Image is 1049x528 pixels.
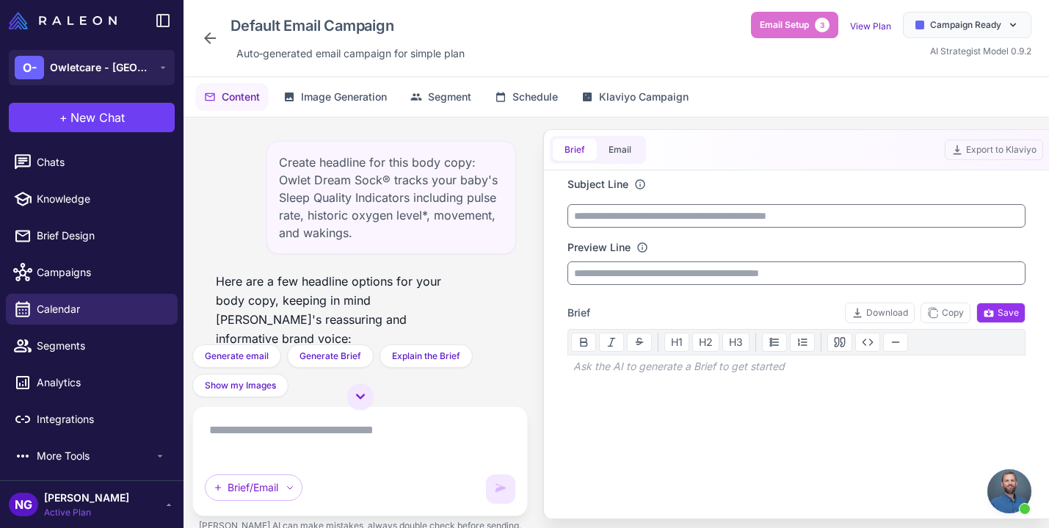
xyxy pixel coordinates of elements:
[664,333,689,352] button: H1
[37,411,166,427] span: Integrations
[231,43,471,65] div: Click to edit description
[599,89,689,105] span: Klaviyo Campaign
[760,18,809,32] span: Email Setup
[205,474,302,501] div: Brief/Email
[70,109,125,126] span: New Chat
[927,306,964,319] span: Copy
[50,59,153,76] span: Owletcare - [GEOGRAPHIC_DATA]
[205,379,276,392] span: Show my Images
[553,139,597,161] button: Brief
[850,21,891,32] a: View Plan
[287,344,374,368] button: Generate Brief
[9,50,175,85] button: O-Owletcare - [GEOGRAPHIC_DATA]
[9,493,38,516] div: NG
[6,330,178,361] a: Segments
[597,139,643,161] button: Email
[37,338,166,354] span: Segments
[301,89,387,105] span: Image Generation
[692,333,719,352] button: H2
[380,344,473,368] button: Explain the Brief
[976,303,1026,323] button: Save
[192,374,288,397] button: Show my Images
[37,448,154,464] span: More Tools
[486,83,567,111] button: Schedule
[37,264,166,281] span: Campaigns
[512,89,558,105] span: Schedule
[722,333,749,352] button: H3
[300,350,361,363] span: Generate Brief
[6,257,178,288] a: Campaigns
[44,506,129,519] span: Active Plan
[236,46,465,62] span: Auto‑generated email campaign for simple plan
[573,83,697,111] button: Klaviyo Campaign
[930,18,1001,32] span: Campaign Ready
[987,469,1031,513] div: Open chat
[205,350,269,363] span: Generate email
[567,176,628,192] label: Subject Line
[195,83,269,111] button: Content
[275,83,396,111] button: Image Generation
[59,109,68,126] span: +
[567,305,590,321] span: Brief
[6,294,178,325] a: Calendar
[751,12,838,38] button: Email Setup3
[6,404,178,435] a: Integrations
[983,306,1019,319] span: Save
[9,103,175,132] button: +New Chat
[37,301,166,317] span: Calendar
[815,18,830,32] span: 3
[428,89,471,105] span: Segment
[37,154,166,170] span: Chats
[15,56,44,79] div: O-
[216,272,442,348] p: Here are a few headline options for your body copy, keeping in mind [PERSON_NAME]'s reassuring an...
[266,141,516,254] div: Create headline for this body copy: Owlet Dream Sock® tracks your baby's Sleep Quality Indicators...
[9,12,123,29] a: Raleon Logo
[225,12,471,40] div: Click to edit campaign name
[6,147,178,178] a: Chats
[567,239,631,256] label: Preview Line
[845,303,915,323] button: Download
[402,83,480,111] button: Segment
[192,344,281,368] button: Generate email
[37,375,166,391] span: Analytics
[6,220,178,251] a: Brief Design
[945,140,1043,160] button: Export to Klaviyo
[44,490,129,506] span: [PERSON_NAME]
[9,12,117,29] img: Raleon Logo
[921,303,970,323] button: Copy
[567,355,1026,377] div: Ask the AI to generate a Brief to get started
[6,367,178,398] a: Analytics
[37,191,166,207] span: Knowledge
[930,46,1031,57] span: AI Strategist Model 0.9.2
[222,89,260,105] span: Content
[392,350,460,363] span: Explain the Brief
[37,228,166,244] span: Brief Design
[6,184,178,214] a: Knowledge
